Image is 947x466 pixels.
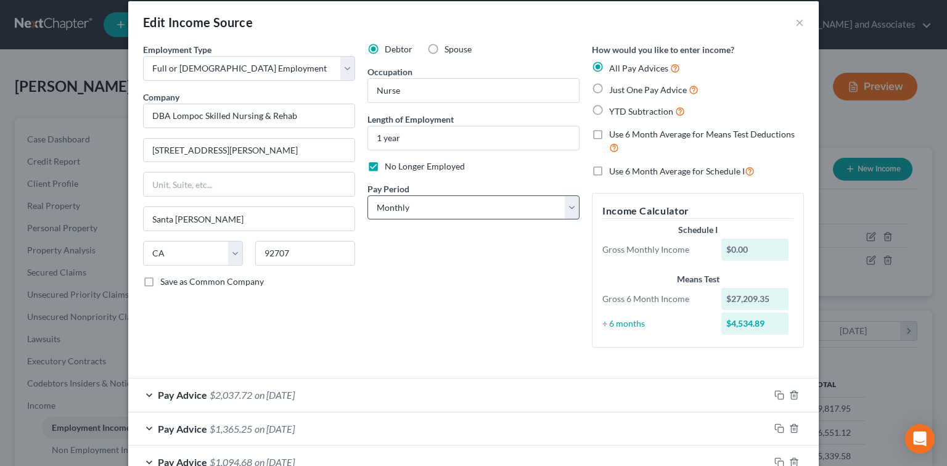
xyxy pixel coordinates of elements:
div: Gross Monthly Income [596,243,715,256]
span: Save as Common Company [160,276,264,287]
span: Company [143,92,179,102]
div: Open Intercom Messenger [905,424,935,454]
input: Enter zip... [255,241,355,266]
span: Employment Type [143,44,211,55]
input: -- [368,79,579,102]
input: Search company by name... [143,104,355,128]
h5: Income Calculator [602,203,793,219]
div: Gross 6 Month Income [596,293,715,305]
div: Means Test [602,273,793,285]
span: $2,037.72 [210,389,252,401]
span: Pay Period [367,184,409,194]
span: on [DATE] [255,423,295,435]
div: ÷ 6 months [596,317,715,330]
input: ex: 2 years [368,126,579,150]
span: Pay Advice [158,423,207,435]
div: $0.00 [721,239,789,261]
input: Enter city... [144,207,355,231]
div: $4,534.89 [721,313,789,335]
label: Length of Employment [367,113,454,126]
label: Occupation [367,65,412,78]
span: YTD Subtraction [609,106,673,116]
span: on [DATE] [255,389,295,401]
div: Schedule I [602,224,793,236]
span: Spouse [445,44,472,54]
span: Use 6 Month Average for Means Test Deductions [609,129,795,139]
div: $27,209.35 [721,288,789,310]
span: All Pay Advices [609,63,668,73]
input: Enter address... [144,139,355,162]
span: $1,365.25 [210,423,252,435]
div: Edit Income Source [143,14,253,31]
span: Use 6 Month Average for Schedule I [609,166,745,176]
span: Debtor [385,44,412,54]
span: Just One Pay Advice [609,84,687,95]
label: How would you like to enter income? [592,43,734,56]
input: Unit, Suite, etc... [144,173,355,196]
button: × [795,15,804,30]
span: Pay Advice [158,389,207,401]
span: No Longer Employed [385,161,465,171]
